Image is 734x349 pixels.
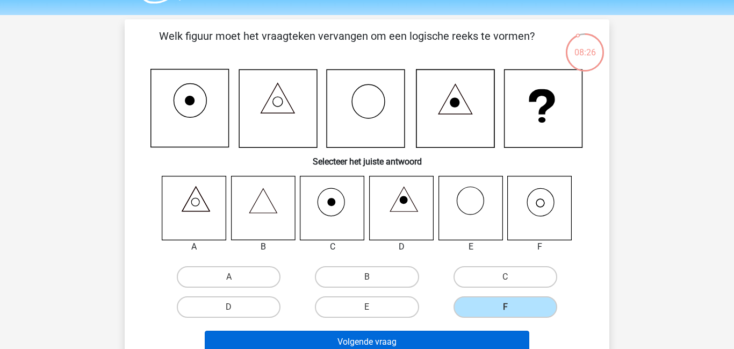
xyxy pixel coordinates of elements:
[177,296,280,318] label: D
[315,266,419,288] label: B
[154,240,235,253] div: A
[223,240,304,253] div: B
[361,240,442,253] div: D
[565,32,605,59] div: 08:26
[499,240,580,253] div: F
[142,28,552,60] p: Welk figuur moet het vraagteken vervangen om een logische reeks te vormen?
[142,148,592,167] h6: Selecteer het juiste antwoord
[430,240,512,253] div: E
[454,296,557,318] label: F
[292,240,373,253] div: C
[454,266,557,288] label: C
[177,266,280,288] label: A
[315,296,419,318] label: E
